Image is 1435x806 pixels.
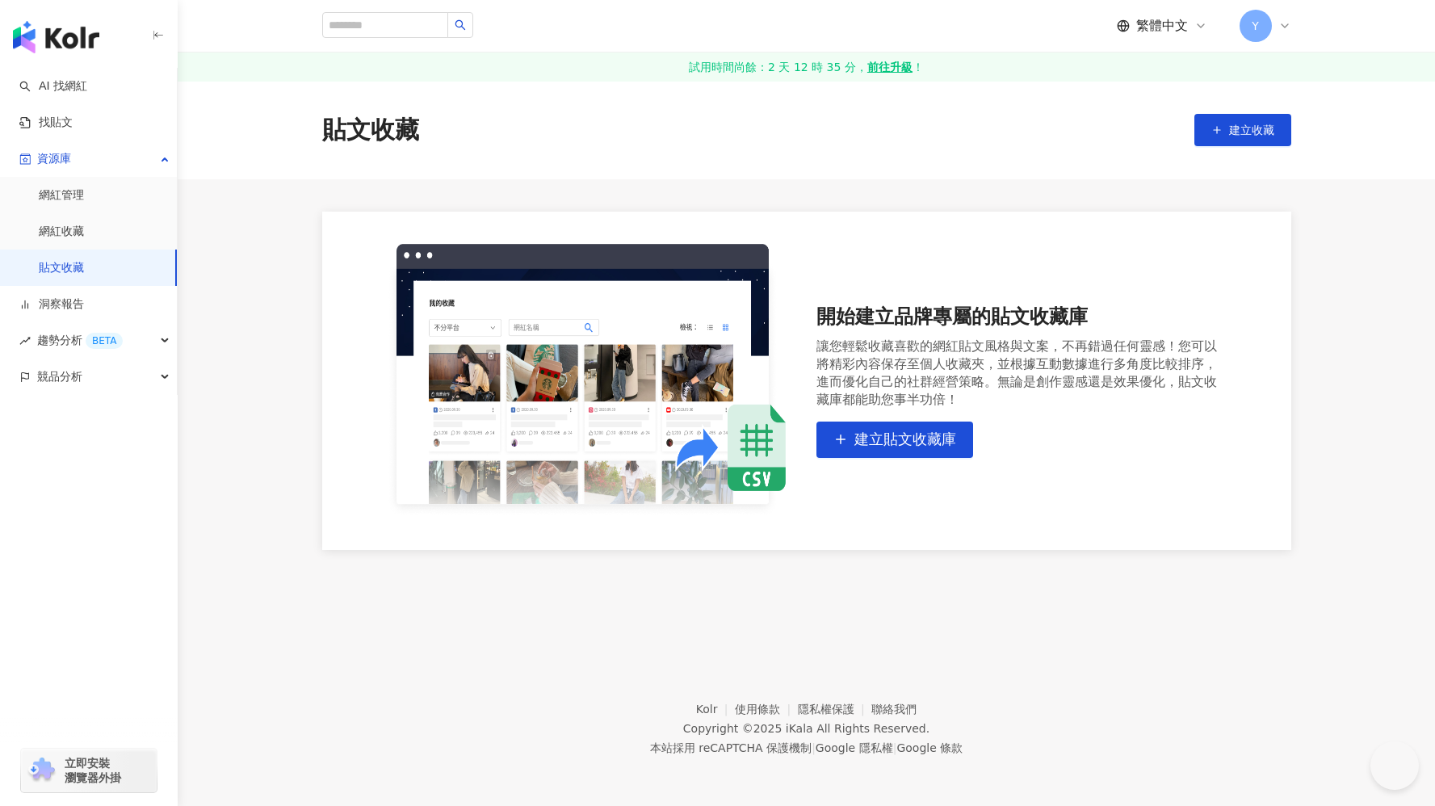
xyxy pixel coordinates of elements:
[1252,17,1259,35] span: Y
[896,741,963,754] a: Google 條款
[893,741,897,754] span: |
[37,141,71,177] span: 資源庫
[735,703,798,716] a: 使用條款
[812,741,816,754] span: |
[1229,124,1274,136] span: 建立收藏
[65,756,121,785] span: 立即安裝 瀏覽器外掛
[19,296,84,313] a: 洞察報告
[1370,741,1419,790] iframe: Help Scout Beacon - Open
[39,187,84,204] a: 網紅管理
[854,430,956,448] span: 建立貼文收藏庫
[786,722,813,735] a: iKala
[816,338,1227,409] div: 讓您輕鬆收藏喜歡的網紅貼文風格與文案，不再錯過任何靈感！您可以將精彩內容保存至個人收藏夾，並根據互動數據進行多角度比較排序，進而優化自己的社群經營策略。無論是創作靈感還是效果優化，貼文收藏庫都能...
[26,758,57,783] img: chrome extension
[19,78,87,94] a: searchAI 找網紅
[178,52,1435,82] a: 試用時間尚餘：2 天 12 時 35 分，前往升級！
[650,738,963,758] span: 本站採用 reCAPTCHA 保護機制
[1194,114,1291,146] button: 建立收藏
[871,703,917,716] a: 聯絡我們
[19,115,73,131] a: 找貼文
[798,703,872,716] a: 隱私權保護
[21,749,157,792] a: chrome extension立即安裝 瀏覽器外掛
[1136,17,1188,35] span: 繁體中文
[39,260,84,276] a: 貼文收藏
[387,244,797,518] img: 開始建立品牌專屬的貼文收藏庫
[455,19,466,31] span: search
[816,741,893,754] a: Google 隱私權
[37,322,123,359] span: 趨勢分析
[867,59,913,75] strong: 前往升級
[37,359,82,395] span: 競品分析
[13,21,99,53] img: logo
[683,722,929,735] div: Copyright © 2025 All Rights Reserved.
[816,422,973,458] button: 建立貼文收藏庫
[696,703,735,716] a: Kolr
[322,113,419,147] div: 貼文收藏
[816,304,1227,331] div: 開始建立品牌專屬的貼文收藏庫
[86,333,123,349] div: BETA
[19,335,31,346] span: rise
[39,224,84,240] a: 網紅收藏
